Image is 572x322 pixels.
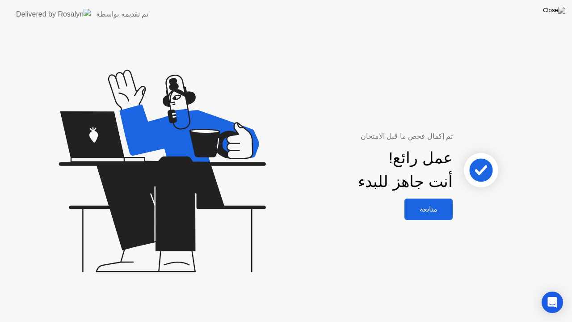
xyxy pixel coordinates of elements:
[543,7,565,14] img: Close
[16,9,91,19] img: Delivered by Rosalyn
[268,131,453,142] div: تم إكمال فحص ما قبل الامتحان
[404,199,453,220] button: متابعة
[96,9,148,20] div: تم تقديمه بواسطة
[542,292,563,313] div: Open Intercom Messenger
[358,146,453,194] div: عمل رائع! أنت جاهز للبدء
[407,205,450,213] div: متابعة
